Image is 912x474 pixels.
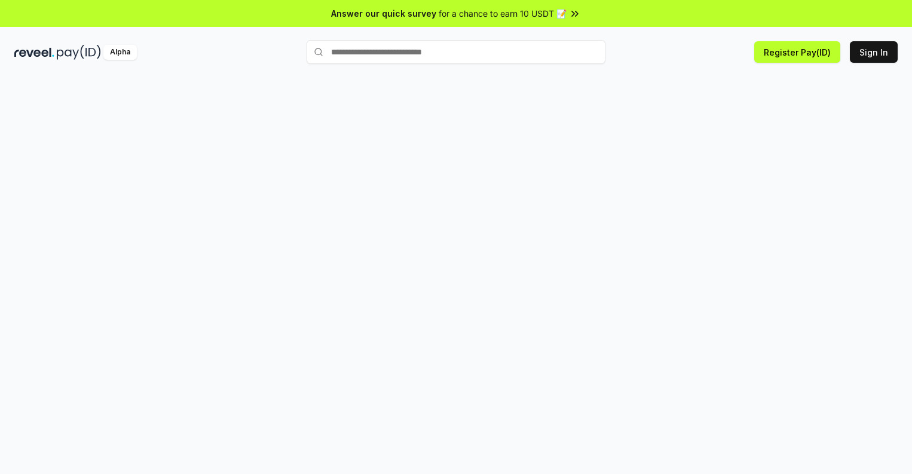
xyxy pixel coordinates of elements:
[57,45,101,60] img: pay_id
[754,41,840,63] button: Register Pay(ID)
[14,45,54,60] img: reveel_dark
[331,7,436,20] span: Answer our quick survey
[439,7,567,20] span: for a chance to earn 10 USDT 📝
[103,45,137,60] div: Alpha
[850,41,898,63] button: Sign In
